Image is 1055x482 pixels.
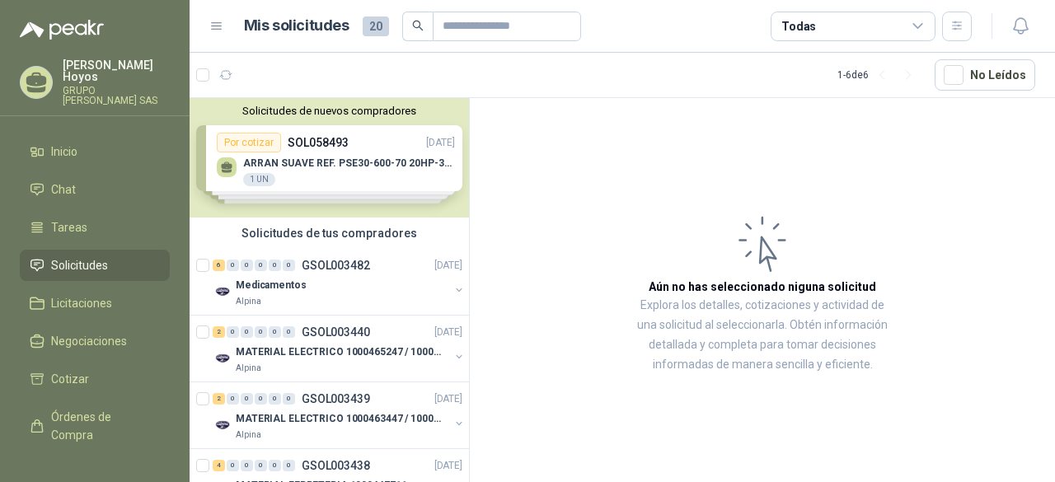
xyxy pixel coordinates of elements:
[434,458,462,474] p: [DATE]
[434,258,462,274] p: [DATE]
[244,14,349,38] h1: Mis solicitudes
[51,408,154,444] span: Órdenes de Compra
[51,332,127,350] span: Negociaciones
[213,349,232,368] img: Company Logo
[241,460,253,471] div: 0
[227,393,239,405] div: 0
[196,105,462,117] button: Solicitudes de nuevos compradores
[63,86,170,105] p: GRUPO [PERSON_NAME] SAS
[213,415,232,435] img: Company Logo
[269,326,281,338] div: 0
[236,344,441,360] p: MATERIAL ELECTRICO 1000465247 / 1000466995
[283,326,295,338] div: 0
[51,256,108,274] span: Solicitudes
[236,411,441,427] p: MATERIAL ELECTRICO 1000463447 / 1000465800
[20,136,170,167] a: Inicio
[935,59,1035,91] button: No Leídos
[236,278,307,293] p: Medicamentos
[20,325,170,357] a: Negociaciones
[255,393,267,405] div: 0
[213,282,232,302] img: Company Logo
[283,460,295,471] div: 0
[236,428,261,442] p: Alpina
[434,391,462,407] p: [DATE]
[302,393,370,405] p: GSOL003439
[213,389,466,442] a: 2 0 0 0 0 0 GSOL003439[DATE] Company LogoMATERIAL ELECTRICO 1000463447 / 1000465800Alpina
[236,295,261,308] p: Alpina
[363,16,389,36] span: 20
[241,260,253,271] div: 0
[241,326,253,338] div: 0
[20,288,170,319] a: Licitaciones
[269,393,281,405] div: 0
[241,393,253,405] div: 0
[20,20,104,40] img: Logo peakr
[283,260,295,271] div: 0
[302,326,370,338] p: GSOL003440
[227,460,239,471] div: 0
[269,460,281,471] div: 0
[51,294,112,312] span: Licitaciones
[213,393,225,405] div: 2
[635,296,890,375] p: Explora los detalles, cotizaciones y actividad de una solicitud al seleccionarla. Obtén informaci...
[20,174,170,205] a: Chat
[213,322,466,375] a: 2 0 0 0 0 0 GSOL003440[DATE] Company LogoMATERIAL ELECTRICO 1000465247 / 1000466995Alpina
[269,260,281,271] div: 0
[236,362,261,375] p: Alpina
[20,363,170,395] a: Cotizar
[781,17,816,35] div: Todas
[190,98,469,218] div: Solicitudes de nuevos compradoresPor cotizarSOL058493[DATE] ARRAN SUAVE REF. PSE30-600-70 20HP-30...
[227,326,239,338] div: 0
[255,326,267,338] div: 0
[20,212,170,243] a: Tareas
[434,325,462,340] p: [DATE]
[412,20,424,31] span: search
[51,370,89,388] span: Cotizar
[255,460,267,471] div: 0
[63,59,170,82] p: [PERSON_NAME] Hoyos
[837,62,921,88] div: 1 - 6 de 6
[213,260,225,271] div: 6
[213,255,466,308] a: 6 0 0 0 0 0 GSOL003482[DATE] Company LogoMedicamentosAlpina
[283,393,295,405] div: 0
[213,460,225,471] div: 4
[213,326,225,338] div: 2
[20,401,170,451] a: Órdenes de Compra
[51,143,77,161] span: Inicio
[302,260,370,271] p: GSOL003482
[51,180,76,199] span: Chat
[302,460,370,471] p: GSOL003438
[227,260,239,271] div: 0
[255,260,267,271] div: 0
[190,218,469,249] div: Solicitudes de tus compradores
[51,218,87,236] span: Tareas
[649,278,876,296] h3: Aún no has seleccionado niguna solicitud
[20,250,170,281] a: Solicitudes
